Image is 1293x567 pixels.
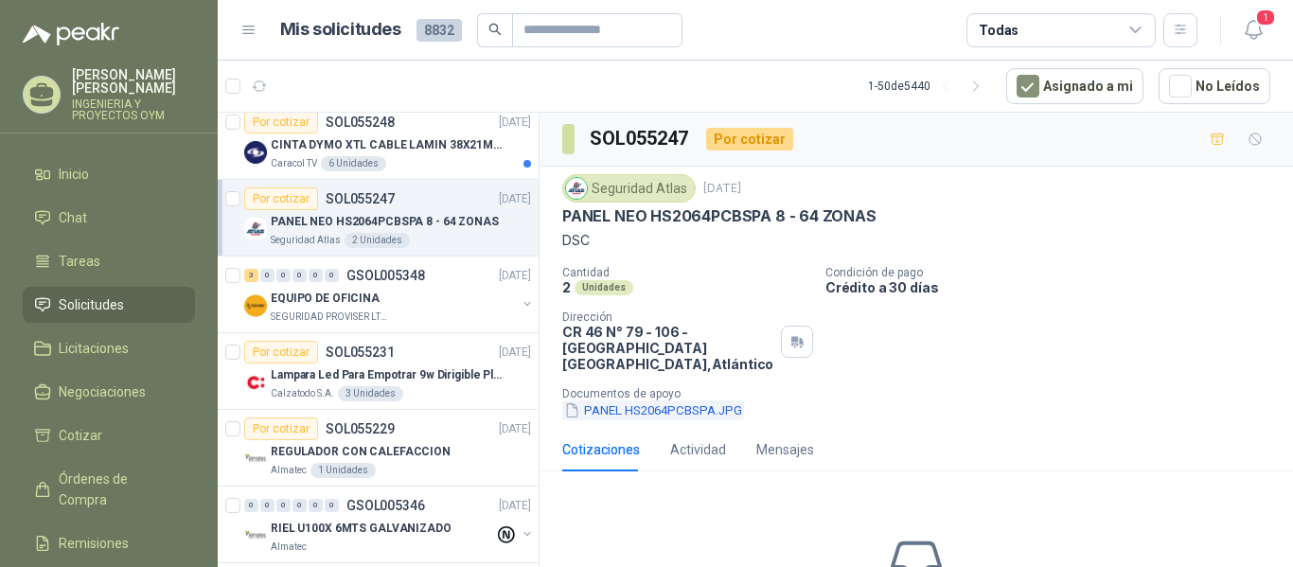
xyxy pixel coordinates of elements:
button: PANEL HS2064PCBSPA.JPG [562,400,744,420]
span: 8832 [416,19,462,42]
p: Condición de pago [825,266,1285,279]
span: Inicio [59,164,89,185]
p: [DATE] [499,344,531,362]
p: Documentos de apoyo [562,387,1285,400]
img: Company Logo [244,141,267,164]
p: Dirección [562,310,773,324]
span: Tareas [59,251,100,272]
p: Almatec [271,463,307,478]
span: Solicitudes [59,294,124,315]
a: Por cotizarSOL055248[DATE] Company LogoCINTA DYMO XTL CABLE LAMIN 38X21MMBLANCOCaracol TV6 Unidades [218,103,539,180]
p: [PERSON_NAME] [PERSON_NAME] [72,68,195,95]
a: Órdenes de Compra [23,461,195,518]
img: Company Logo [244,294,267,317]
p: SOL055248 [326,115,395,129]
div: Por cotizar [706,128,793,151]
p: SOL055247 [326,192,395,205]
img: Company Logo [566,178,587,199]
p: [DATE] [499,497,531,515]
img: Company Logo [244,218,267,240]
div: Por cotizar [244,341,318,363]
p: Crédito a 30 días [825,279,1285,295]
a: Negociaciones [23,374,195,410]
div: Unidades [575,280,633,295]
p: Almatec [271,540,307,555]
p: RIEL U100X 6MTS GALVANIZADO [271,520,452,538]
div: Seguridad Atlas [562,174,696,203]
div: 0 [244,499,258,512]
p: GSOL005348 [346,269,425,282]
p: 2 [562,279,571,295]
span: Licitaciones [59,338,129,359]
div: 0 [260,269,275,282]
a: Solicitudes [23,287,195,323]
div: 3 [244,269,258,282]
p: [DATE] [703,180,741,198]
div: 0 [276,499,291,512]
div: 0 [292,499,307,512]
div: 2 Unidades [345,233,410,248]
a: Por cotizarSOL055247[DATE] Company LogoPANEL NEO HS2064PCBSPA 8 - 64 ZONASSeguridad Atlas2 Unidades [218,180,539,257]
div: 1 - 50 de 5440 [868,71,991,101]
a: 3 0 0 0 0 0 GSOL005348[DATE] Company LogoEQUIPO DE OFICINASEGURIDAD PROVISER LTDA [244,264,535,325]
h3: SOL055247 [590,124,691,153]
p: SOL055231 [326,346,395,359]
p: INGENIERIA Y PROYECTOS OYM [72,98,195,121]
p: [DATE] [499,114,531,132]
div: 6 Unidades [321,156,386,171]
a: Por cotizarSOL055229[DATE] Company LogoREGULADOR CON CALEFACCIONAlmatec1 Unidades [218,410,539,487]
p: Cantidad [562,266,810,279]
span: 1 [1255,9,1276,27]
img: Company Logo [244,371,267,394]
p: [DATE] [499,420,531,438]
p: Lampara Led Para Empotrar 9w Dirigible Plafon 11cm [271,366,506,384]
h1: Mis solicitudes [280,16,401,44]
img: Company Logo [244,448,267,470]
div: Todas [979,20,1018,41]
span: search [488,23,502,36]
a: Licitaciones [23,330,195,366]
div: 0 [292,269,307,282]
div: 0 [325,269,339,282]
div: 0 [260,499,275,512]
span: Cotizar [59,425,102,446]
div: Mensajes [756,439,814,460]
span: Negociaciones [59,381,146,402]
div: Cotizaciones [562,439,640,460]
span: Chat [59,207,87,228]
a: Cotizar [23,417,195,453]
p: [DATE] [499,190,531,208]
div: 3 Unidades [338,386,403,401]
div: 0 [309,499,323,512]
div: 1 Unidades [310,463,376,478]
div: Por cotizar [244,111,318,133]
div: Por cotizar [244,187,318,210]
span: Órdenes de Compra [59,469,177,510]
a: Chat [23,200,195,236]
div: 0 [309,269,323,282]
div: Por cotizar [244,417,318,440]
p: DSC [562,230,1270,251]
a: Por cotizarSOL055231[DATE] Company LogoLampara Led Para Empotrar 9w Dirigible Plafon 11cmCalzatod... [218,333,539,410]
p: PANEL NEO HS2064PCBSPA 8 - 64 ZONAS [562,206,877,226]
button: No Leídos [1159,68,1270,104]
p: GSOL005346 [346,499,425,512]
a: 0 0 0 0 0 0 GSOL005346[DATE] Company LogoRIEL U100X 6MTS GALVANIZADOAlmatec [244,494,535,555]
button: Asignado a mi [1006,68,1143,104]
img: Company Logo [244,524,267,547]
div: 0 [276,269,291,282]
p: REGULADOR CON CALEFACCION [271,443,451,461]
a: Remisiones [23,525,195,561]
p: Calzatodo S.A. [271,386,334,401]
p: CR 46 N° 79 - 106 - [GEOGRAPHIC_DATA] [GEOGRAPHIC_DATA] , Atlántico [562,324,773,372]
p: CINTA DYMO XTL CABLE LAMIN 38X21MMBLANCO [271,136,506,154]
p: Seguridad Atlas [271,233,341,248]
p: EQUIPO DE OFICINA [271,290,380,308]
p: Caracol TV [271,156,317,171]
p: PANEL NEO HS2064PCBSPA 8 - 64 ZONAS [271,213,499,231]
img: Logo peakr [23,23,119,45]
div: 0 [325,499,339,512]
p: SEGURIDAD PROVISER LTDA [271,310,390,325]
a: Tareas [23,243,195,279]
button: 1 [1236,13,1270,47]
